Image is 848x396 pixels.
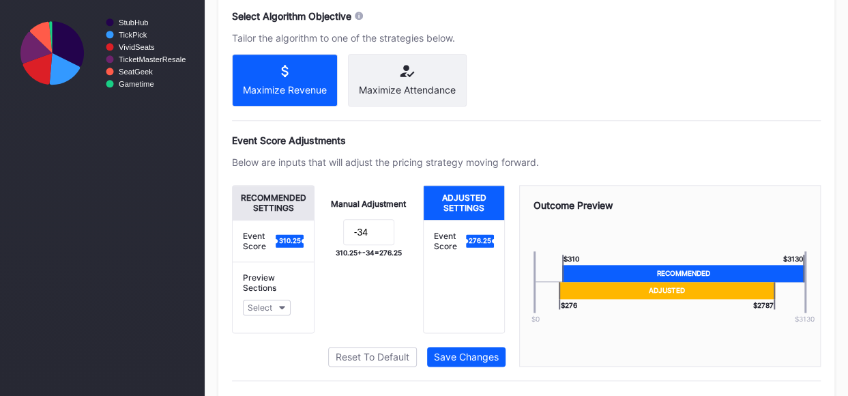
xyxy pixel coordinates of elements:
[232,156,539,168] div: Below are inputs that will adjust the pricing strategy moving forward.
[119,80,154,88] text: Gametime
[248,302,272,313] div: Select
[119,55,186,63] text: TicketMasterResale
[243,231,276,251] div: Event Score
[119,18,149,27] text: StubHub
[243,300,291,315] button: Select
[512,315,559,323] div: $0
[783,255,804,265] div: $ 3130
[233,186,314,220] div: Recommended Settings
[559,282,774,299] div: Adjusted
[336,249,402,257] div: 310.25 + -34 = 276.25
[780,315,828,323] div: $ 3130
[328,347,417,367] button: Reset To Default
[562,265,804,282] div: Recommended
[533,199,807,211] div: Outcome Preview
[331,199,406,209] div: Manual Adjustment
[119,43,155,51] text: VividSeats
[427,347,506,367] button: Save Changes
[434,231,467,251] div: Event Score
[278,237,300,244] text: 310.25
[562,255,579,265] div: $ 310
[359,84,456,96] div: Maximize Attendance
[753,299,775,309] div: $ 2787
[232,10,351,22] div: Select Algorithm Objective
[243,272,304,293] div: Preview Sections
[424,186,505,220] div: Adjusted Settings
[434,351,499,363] div: Save Changes
[119,31,147,39] text: TickPick
[232,135,821,146] div: Event Score Adjustments
[243,84,327,96] div: Maximize Revenue
[119,68,153,76] text: SeatGeek
[232,32,539,44] div: Tailor the algorithm to one of the strategies below.
[559,299,576,309] div: $ 276
[469,237,491,244] text: 276.25
[336,351,409,363] div: Reset To Default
